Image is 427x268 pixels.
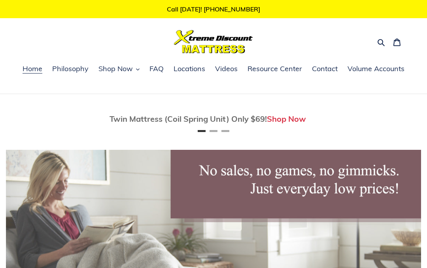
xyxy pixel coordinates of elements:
img: Xtreme Discount Mattress [174,30,253,53]
a: Contact [308,63,342,75]
a: Home [19,63,46,75]
a: Locations [170,63,209,75]
a: Shop Now [267,114,306,124]
span: Home [23,64,42,74]
span: Volume Accounts [348,64,404,74]
a: Philosophy [48,63,93,75]
span: Philosophy [52,64,89,74]
span: Contact [312,64,338,74]
button: Page 1 [198,130,206,132]
button: Page 2 [210,130,217,132]
a: Resource Center [244,63,306,75]
a: Volume Accounts [344,63,408,75]
span: Twin Mattress (Coil Spring Unit) Only $69! [110,114,267,124]
span: Videos [215,64,238,74]
span: Resource Center [248,64,302,74]
button: Page 3 [221,130,229,132]
a: Videos [211,63,242,75]
a: FAQ [145,63,168,75]
span: Locations [174,64,205,74]
button: Shop Now [94,63,144,75]
span: Shop Now [98,64,133,74]
span: FAQ [149,64,164,74]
